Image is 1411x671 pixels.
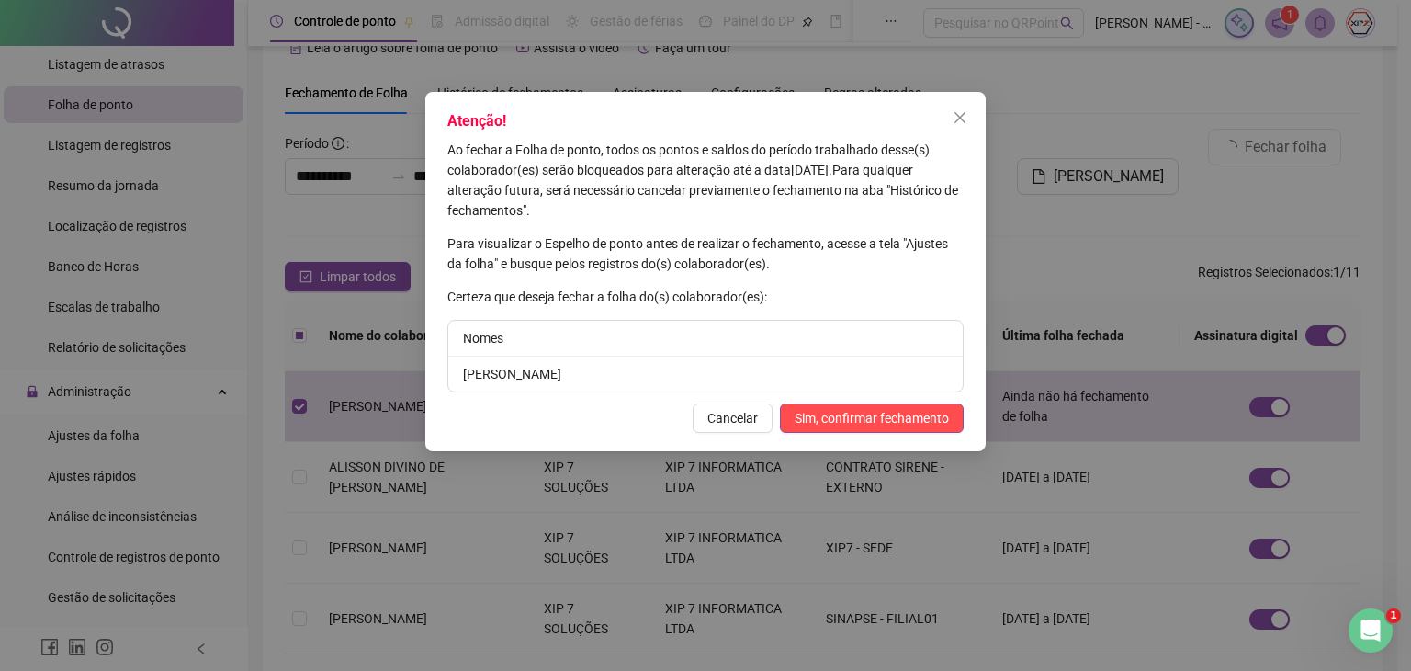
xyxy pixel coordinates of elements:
li: [PERSON_NAME] [448,357,963,392]
span: close [953,110,967,125]
button: Sim, confirmar fechamento [780,404,964,433]
span: Para visualizar o Espelho de ponto antes de realizar o fechamento, acesse a tela "Ajustes da folh... [447,236,948,271]
button: Close [945,103,975,132]
span: Sim, confirmar fechamento [795,408,949,428]
span: 1 [1386,608,1401,623]
span: Certeza que deseja fechar a folha do(s) colaborador(es): [447,290,767,304]
span: Ao fechar a Folha de ponto, todos os pontos e saldos do período trabalhado desse(s) colaborador(e... [447,142,930,177]
iframe: Intercom live chat [1349,608,1393,653]
button: Cancelar [693,404,773,433]
span: Cancelar [707,408,758,428]
span: Nomes [463,331,503,346]
span: Atenção! [447,112,506,130]
span: Para qualquer alteração futura, será necessário cancelar previamente o fechamento na aba "Históri... [447,163,958,218]
p: [DATE] . [447,140,964,221]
